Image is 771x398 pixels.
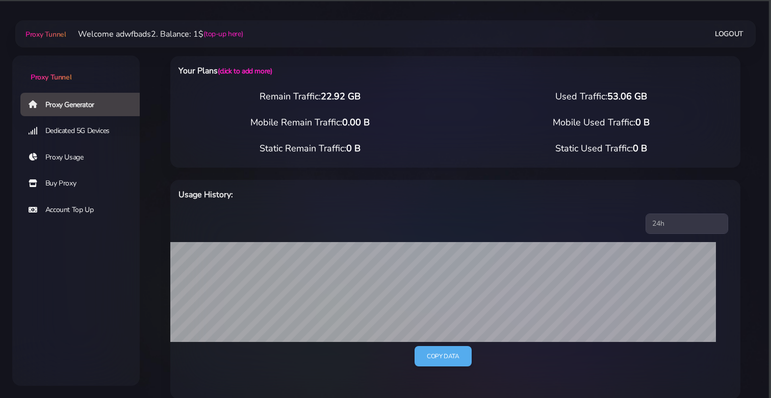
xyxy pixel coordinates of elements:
a: Copy data [415,346,471,367]
span: 0 B [635,116,650,128]
li: Welcome adwfbads2. Balance: 1$ [66,28,243,40]
div: Static Used Traffic: [455,142,747,155]
a: Proxy Tunnel [12,56,140,83]
a: Dedicated 5G Devices [20,119,148,143]
div: Mobile Used Traffic: [455,116,747,129]
a: Proxy Usage [20,146,148,169]
div: Remain Traffic: [164,90,455,103]
span: Proxy Tunnel [31,72,71,82]
a: Buy Proxy [20,172,148,195]
a: Logout [715,24,743,43]
h6: Your Plans [178,64,497,77]
span: 0.00 B [342,116,370,128]
span: 53.06 GB [607,90,647,102]
span: 0 B [633,142,647,154]
iframe: Webchat Widget [621,231,758,385]
a: Proxy Tunnel [23,26,66,42]
div: Mobile Remain Traffic: [164,116,455,129]
div: Used Traffic: [455,90,747,103]
a: Proxy Generator [20,93,148,116]
a: (click to add more) [218,66,272,76]
a: Account Top Up [20,198,148,222]
span: 22.92 GB [321,90,361,102]
span: Proxy Tunnel [25,30,66,39]
span: 0 B [346,142,361,154]
div: Static Remain Traffic: [164,142,455,155]
a: (top-up here) [203,29,243,39]
h6: Usage History: [178,188,497,201]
